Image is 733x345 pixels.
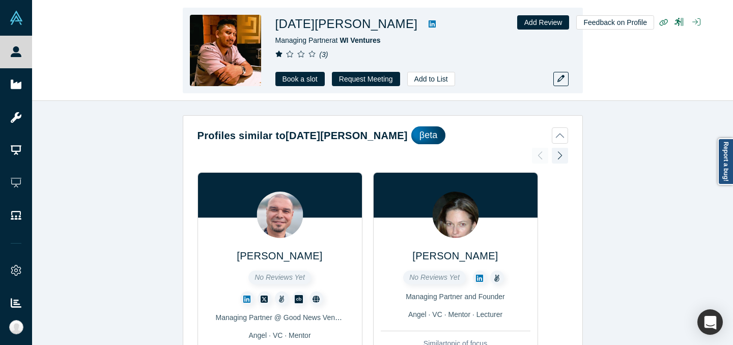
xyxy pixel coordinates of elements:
span: Managing Partner at [275,36,381,44]
button: Profiles similar to[DATE][PERSON_NAME]βeta [198,126,568,144]
a: Book a slot [275,72,325,86]
a: [PERSON_NAME] [237,250,322,261]
button: Request Meeting [332,72,400,86]
i: ( 3 ) [319,50,328,59]
img: Kartik Agnihotri's Profile Image [190,15,261,86]
a: [PERSON_NAME] [412,250,498,261]
div: βeta [411,126,445,144]
span: No Reviews Yet [409,273,460,281]
span: No Reviews Yet [255,273,305,281]
div: Angel · VC · Mentor · Lecturer [381,309,530,320]
a: WI Ventures [340,36,380,44]
h1: [DATE][PERSON_NAME] [275,15,418,33]
img: Ally Hoang's Account [9,320,23,334]
button: Feedback on Profile [576,15,654,30]
span: Managing Partner and Founder [406,293,505,301]
span: Managing Partner @ Good News Ventures [216,313,351,322]
button: Add Review [517,15,570,30]
img: Vlasta Pokladnikova's Profile Image [432,192,478,238]
img: Marat Mukhamedyarov's Profile Image [257,192,303,238]
div: Angel · VC · Mentor [205,330,355,341]
button: Add to List [407,72,455,86]
h2: Profiles similar to [DATE][PERSON_NAME] [198,128,408,143]
img: Alchemist Vault Logo [9,11,23,25]
a: Report a bug! [718,138,733,185]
